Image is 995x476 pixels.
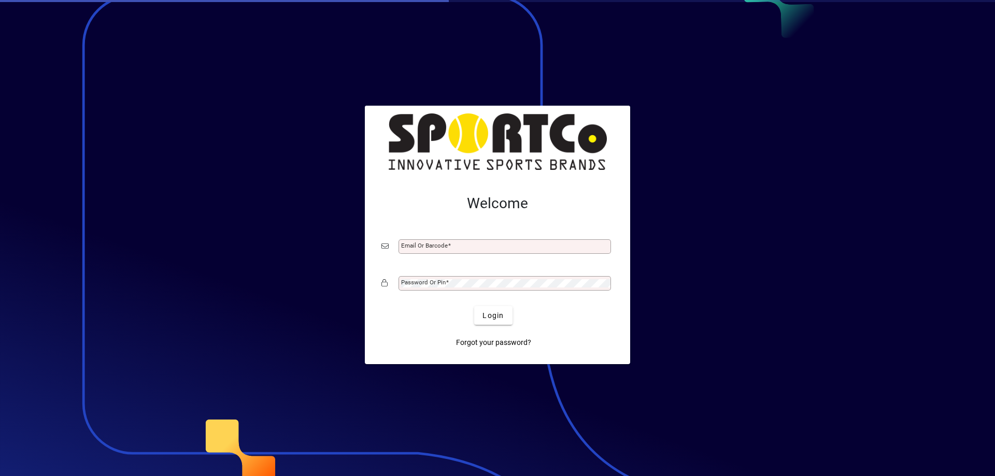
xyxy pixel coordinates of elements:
h2: Welcome [381,195,614,212]
span: Login [482,310,504,321]
a: Forgot your password? [452,333,535,352]
mat-label: Email or Barcode [401,242,448,249]
mat-label: Password or Pin [401,279,446,286]
button: Login [474,306,512,325]
span: Forgot your password? [456,337,531,348]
